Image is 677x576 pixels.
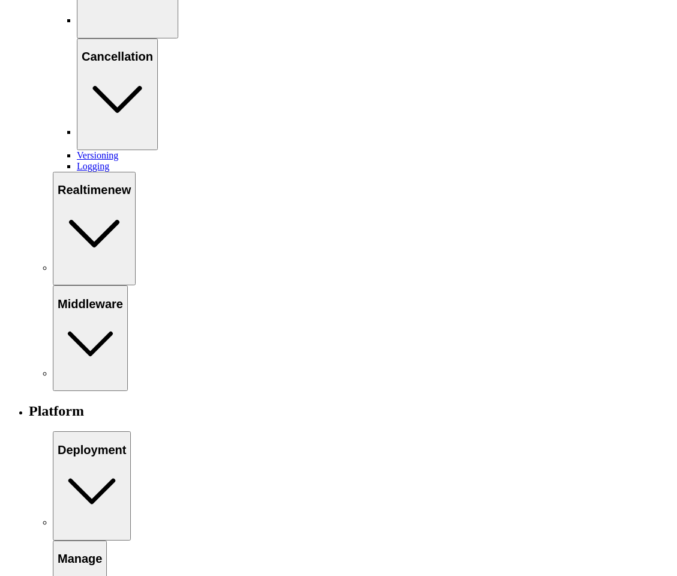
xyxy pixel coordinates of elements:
[58,183,131,196] span: Realtime
[77,150,118,160] a: Versioning
[53,431,131,541] button: Deployment
[58,443,126,456] span: Deployment
[77,38,158,150] button: Cancellation
[53,285,128,391] button: Middleware
[107,183,131,196] span: new
[29,403,84,419] span: Platform
[82,50,153,63] span: Cancellation
[77,161,109,171] a: Logging
[58,552,102,565] span: Manage
[53,172,136,285] button: Realtimenew
[58,297,123,311] span: Middleware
